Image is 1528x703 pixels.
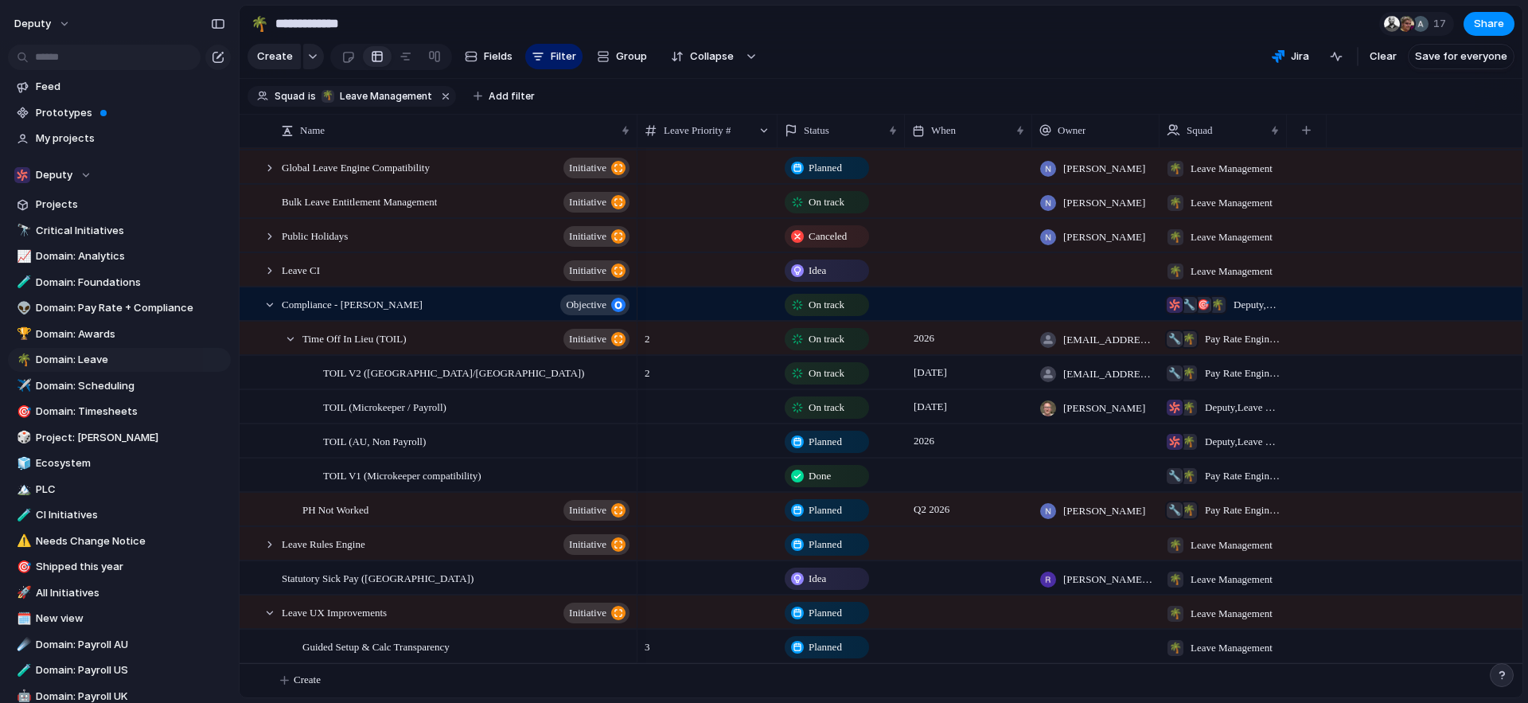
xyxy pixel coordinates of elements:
[36,131,225,146] span: My projects
[14,300,30,316] button: 👽
[17,273,28,291] div: 🧪
[17,299,28,318] div: 👽
[1370,49,1397,64] span: Clear
[1063,572,1152,588] span: [PERSON_NAME][DEMOGRAPHIC_DATA]
[1195,297,1211,313] div: 🎯
[8,219,231,243] a: 🔭Critical Initiatives
[17,635,28,654] div: ☄️
[525,44,583,69] button: Filter
[36,455,225,471] span: Ecosystem
[17,221,28,240] div: 🔭
[282,260,320,279] span: Leave CI
[563,226,630,247] button: initiative
[8,400,231,424] div: 🎯Domain: Timesheets
[931,123,956,139] span: When
[1181,365,1197,381] div: 🌴
[282,158,430,176] span: Global Leave Engine Compatibility
[1167,606,1183,622] div: 🌴
[569,533,606,556] span: initiative
[14,430,30,446] button: 🎲
[1181,468,1197,484] div: 🌴
[14,637,30,653] button: ☄️
[1167,195,1183,211] div: 🌴
[563,329,630,350] button: initiative
[8,163,231,187] button: Deputy
[809,571,826,587] span: Idea
[8,374,231,398] a: ✈️Domain: Scheduling
[489,89,535,103] span: Add filter
[569,602,606,624] span: initiative
[910,500,953,519] span: Q2 2026
[36,482,225,498] span: PLC
[8,101,231,125] a: Prototypes
[661,44,742,69] button: Collapse
[563,260,630,281] button: initiative
[7,11,79,37] button: deputy
[809,297,844,313] span: On track
[569,225,606,248] span: initiative
[257,49,293,64] span: Create
[36,585,225,601] span: All Initiatives
[36,611,225,627] span: New view
[1167,161,1183,177] div: 🌴
[14,533,30,549] button: ⚠️
[282,192,437,210] span: Bulk Leave Entitlement Management
[638,357,777,381] span: 2
[8,503,231,527] a: 🧪CI Initiatives
[14,559,30,575] button: 🎯
[36,404,225,420] span: Domain: Timesheets
[1191,606,1273,622] span: Leave Management
[809,434,842,450] span: Planned
[1181,502,1197,518] div: 🌴
[275,89,305,103] span: Squad
[1363,44,1403,69] button: Clear
[17,506,28,525] div: 🧪
[8,581,231,605] a: 🚀All Initiatives
[8,244,231,268] div: 📈Domain: Analytics
[14,248,30,264] button: 📈
[302,329,406,347] span: Time Off In Lieu (TOIL)
[563,603,630,623] button: initiative
[1063,161,1145,177] span: [PERSON_NAME]
[8,478,231,502] a: 🏔️PLC
[563,500,630,521] button: initiative
[8,426,231,450] div: 🎲Project: [PERSON_NAME]
[1415,49,1507,64] span: Save for everyone
[1464,12,1514,36] button: Share
[36,662,225,678] span: Domain: Payroll US
[1205,434,1280,450] span: Deputy , Leave Management
[809,639,842,655] span: Planned
[8,451,231,475] a: 🧊Ecosystem
[910,397,951,416] span: [DATE]
[8,633,231,657] a: ☄️Domain: Payroll AU
[1291,49,1309,64] span: Jira
[569,191,606,213] span: initiative
[8,658,231,682] a: 🧪Domain: Payroll US
[809,468,831,484] span: Done
[804,123,829,139] span: Status
[1063,400,1145,416] span: [PERSON_NAME]
[17,351,28,369] div: 🌴
[308,89,316,103] span: is
[36,275,225,291] span: Domain: Foundations
[1167,331,1183,347] div: 🔧
[8,322,231,346] a: 🏆Domain: Awards
[17,325,28,343] div: 🏆
[17,428,28,447] div: 🎲
[569,157,606,179] span: initiative
[17,610,28,628] div: 🗓️
[8,75,231,99] a: Feed
[1063,503,1145,519] span: [PERSON_NAME]
[809,263,826,279] span: Idea
[36,105,225,121] span: Prototypes
[17,248,28,266] div: 📈
[563,192,630,213] button: initiative
[1234,297,1280,313] span: Deputy , Pay Rate Engine , Scheduling , Leave Management
[247,11,272,37] button: 🌴
[8,607,231,631] div: 🗓️New view
[14,16,51,32] span: deputy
